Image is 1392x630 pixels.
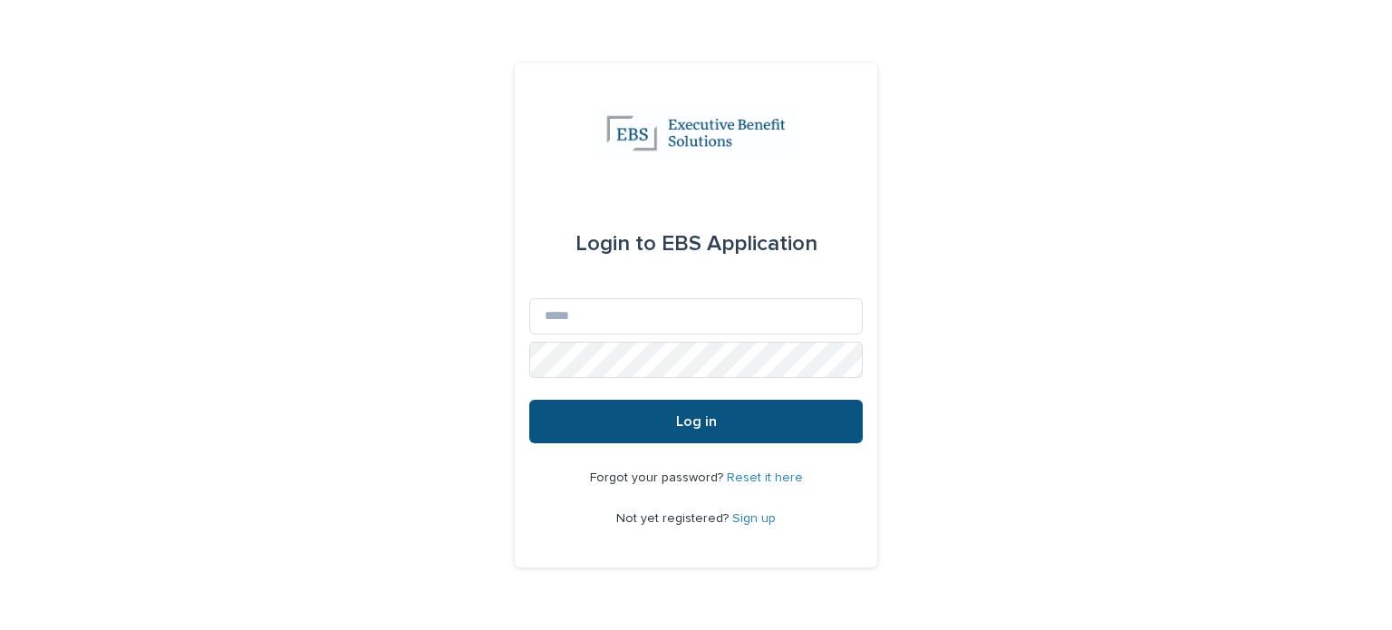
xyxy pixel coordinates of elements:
[529,400,863,443] button: Log in
[676,414,717,429] span: Log in
[616,512,732,525] span: Not yet registered?
[727,471,803,484] a: Reset it here
[597,106,794,160] img: kRBAWhqLSQ2DPCCnFJ2X
[732,512,776,525] a: Sign up
[575,218,817,269] div: EBS Application
[590,471,727,484] span: Forgot your password?
[575,233,656,255] span: Login to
